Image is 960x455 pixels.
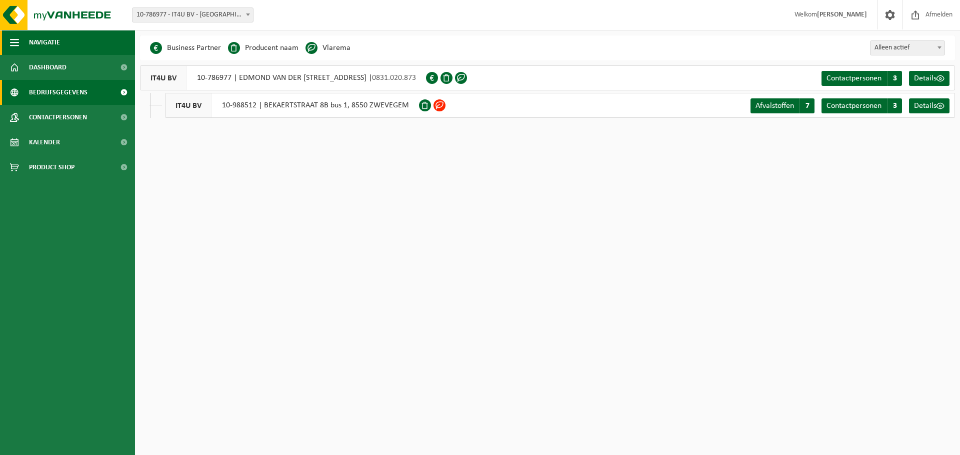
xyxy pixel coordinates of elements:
a: Afvalstoffen 7 [750,98,814,113]
span: 0831.020.873 [372,74,416,82]
span: Details [914,74,936,82]
span: IT4U BV [165,93,212,117]
a: Contactpersonen 3 [821,71,902,86]
span: 10-786977 - IT4U BV - RUMBEKE [132,7,253,22]
span: Contactpersonen [826,102,881,110]
span: Contactpersonen [826,74,881,82]
span: 7 [799,98,814,113]
span: IT4U BV [140,66,187,90]
a: Details [909,98,949,113]
span: Alleen actief [870,41,944,55]
span: 3 [887,71,902,86]
span: Alleen actief [870,40,945,55]
a: Details [909,71,949,86]
span: Afvalstoffen [755,102,794,110]
a: Contactpersonen 3 [821,98,902,113]
li: Business Partner [150,40,221,55]
span: 3 [887,98,902,113]
span: Contactpersonen [29,105,87,130]
span: Details [914,102,936,110]
span: Dashboard [29,55,66,80]
span: Navigatie [29,30,60,55]
div: 10-786977 | EDMOND VAN DER [STREET_ADDRESS] | [140,65,426,90]
strong: [PERSON_NAME] [817,11,867,18]
span: Kalender [29,130,60,155]
span: Product Shop [29,155,74,180]
span: 10-786977 - IT4U BV - RUMBEKE [132,8,253,22]
li: Vlarema [305,40,350,55]
li: Producent naam [228,40,298,55]
div: 10-988512 | BEKAERTSTRAAT 8B bus 1, 8550 ZWEVEGEM [165,93,419,118]
span: Bedrijfsgegevens [29,80,87,105]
